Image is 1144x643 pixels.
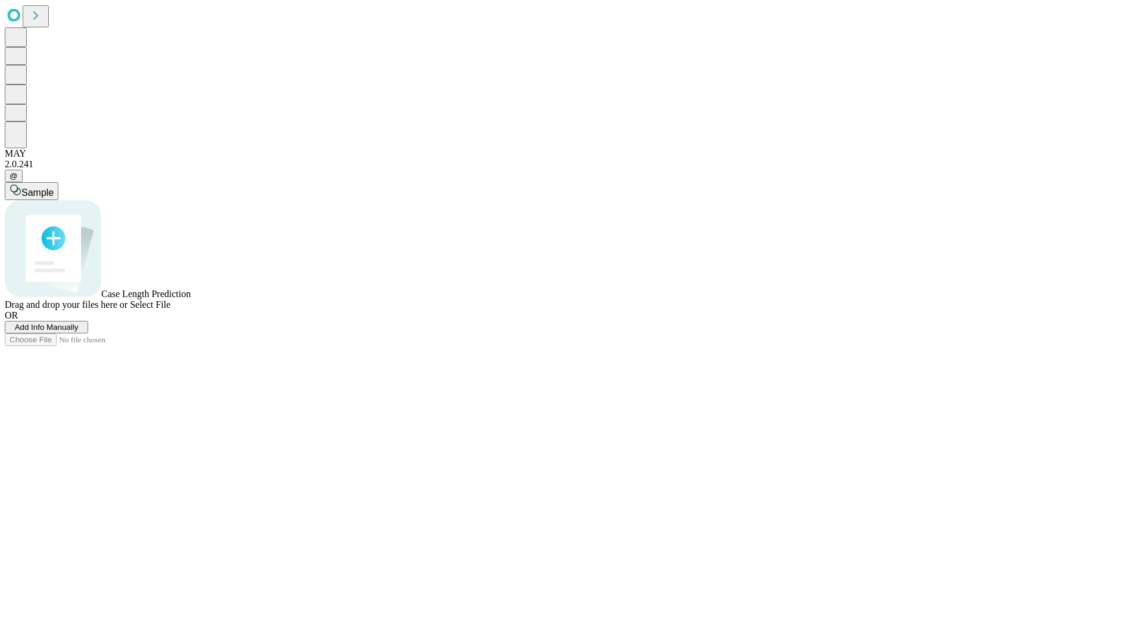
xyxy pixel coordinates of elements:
button: Sample [5,182,58,200]
span: Case Length Prediction [101,289,191,299]
span: Add Info Manually [15,323,79,332]
button: Add Info Manually [5,321,88,333]
span: Sample [21,188,54,198]
span: OR [5,310,18,320]
div: 2.0.241 [5,159,1139,170]
span: Select File [130,299,170,310]
span: Drag and drop your files here or [5,299,128,310]
button: @ [5,170,23,182]
div: MAY [5,148,1139,159]
span: @ [10,171,18,180]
